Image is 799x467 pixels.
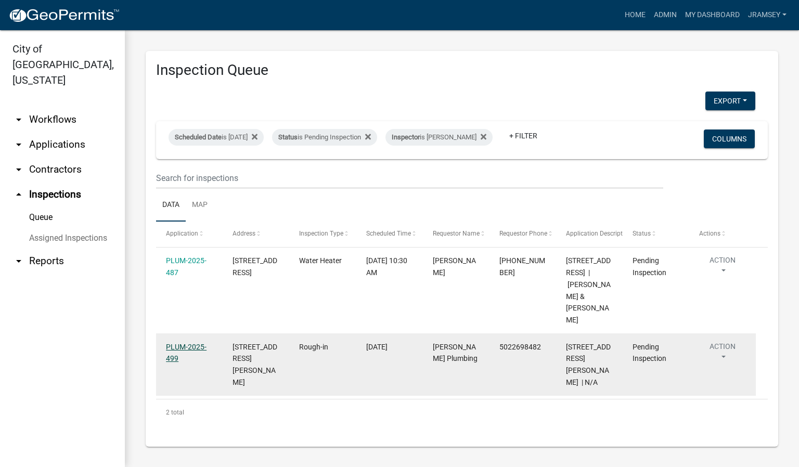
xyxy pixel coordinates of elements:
span: 502-541-2435 [499,256,545,277]
datatable-header-cell: Requestor Name [422,222,489,247]
input: Search for inspections [156,167,663,189]
span: Water Heater [299,256,342,265]
span: Application Description [566,230,632,237]
span: 4118 UHL DRIVE | N/A [566,343,611,386]
a: + Filter [501,126,546,145]
div: 2 total [156,399,768,425]
h3: Inspection Queue [156,61,768,79]
datatable-header-cell: Application Description [556,222,623,247]
span: Rough-in [299,343,328,351]
datatable-header-cell: Address [223,222,289,247]
a: PLUM-2025-499 [166,343,207,363]
button: Export [705,92,755,110]
button: Columns [704,129,755,148]
span: Requestor Name [433,230,480,237]
i: arrow_drop_down [12,138,25,151]
span: Pending Inspection [633,256,666,277]
datatable-header-cell: Status [623,222,689,247]
button: Action [699,341,746,367]
span: Dauenhauer Plumbing [433,343,478,363]
button: Action [699,255,746,281]
span: Address [233,230,255,237]
datatable-header-cell: Scheduled Time [356,222,422,247]
span: Status [278,133,298,141]
span: 4418 CREEKSTONE BLVD 4418 Creekstone Blvd. | Wilson John & Susan [566,256,611,324]
a: Admin [650,5,681,25]
i: arrow_drop_up [12,188,25,201]
span: Status [633,230,651,237]
span: Scheduled Time [366,230,411,237]
div: is [PERSON_NAME] [385,129,493,146]
div: [DATE] 10:30 AM [366,255,413,279]
span: 4418 CREEKSTONE BLVD [233,256,277,277]
i: arrow_drop_down [12,113,25,126]
div: is [DATE] [169,129,264,146]
span: Inspector [392,133,420,141]
div: is Pending Inspection [272,129,377,146]
span: 5022698482 [499,343,541,351]
datatable-header-cell: Actions [689,222,756,247]
a: jramsey [744,5,791,25]
span: Scheduled Date [175,133,222,141]
div: [DATE] [366,341,413,353]
span: Richard Stemler [433,256,476,277]
span: Application [166,230,198,237]
i: arrow_drop_down [12,163,25,176]
a: My Dashboard [681,5,744,25]
a: PLUM-2025-487 [166,256,207,277]
span: Inspection Type [299,230,343,237]
span: Requestor Phone [499,230,547,237]
datatable-header-cell: Inspection Type [289,222,356,247]
span: Actions [699,230,720,237]
datatable-header-cell: Application [156,222,223,247]
i: arrow_drop_down [12,255,25,267]
datatable-header-cell: Requestor Phone [489,222,556,247]
span: Pending Inspection [633,343,666,363]
a: Map [186,189,214,222]
span: 4118 UHL DRIVE [233,343,277,386]
a: Home [621,5,650,25]
a: Data [156,189,186,222]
